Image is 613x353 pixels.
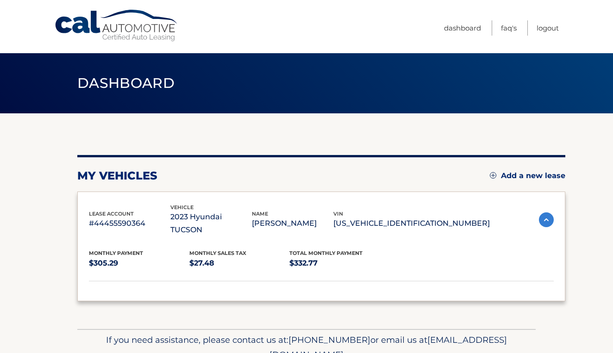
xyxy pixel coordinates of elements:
[252,211,268,217] span: name
[77,169,157,183] h2: my vehicles
[289,250,363,256] span: Total Monthly Payment
[170,204,194,211] span: vehicle
[333,217,490,230] p: [US_VEHICLE_IDENTIFICATION_NUMBER]
[490,172,496,179] img: add.svg
[54,9,179,42] a: Cal Automotive
[490,171,565,180] a: Add a new lease
[501,20,517,36] a: FAQ's
[77,74,175,92] span: Dashboard
[444,20,481,36] a: Dashboard
[170,211,252,236] p: 2023 Hyundai TUCSON
[189,257,290,270] p: $27.48
[89,211,134,217] span: lease account
[89,250,143,256] span: Monthly Payment
[537,20,559,36] a: Logout
[333,211,343,217] span: vin
[289,257,390,270] p: $332.77
[539,212,554,227] img: accordion-active.svg
[252,217,333,230] p: [PERSON_NAME]
[288,334,370,345] span: [PHONE_NUMBER]
[89,217,170,230] p: #44455590364
[189,250,246,256] span: Monthly sales Tax
[89,257,189,270] p: $305.29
